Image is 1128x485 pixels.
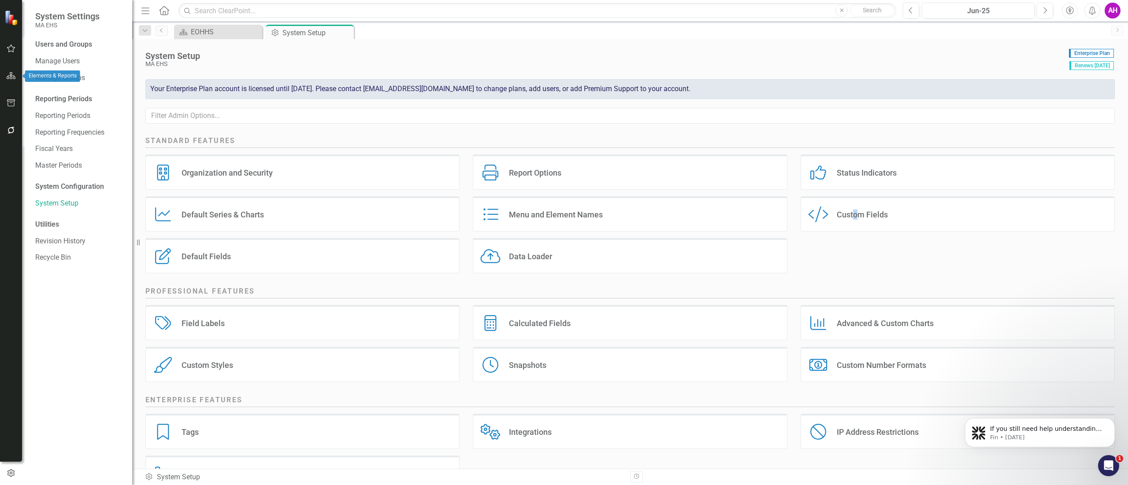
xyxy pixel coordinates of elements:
[509,251,552,261] div: Data Loader
[35,94,123,104] div: Reporting Periods
[35,144,123,154] a: Fiscal Years
[191,26,260,37] div: EOHHS
[145,61,1065,67] div: MA EHS
[35,11,100,22] span: System Settings
[35,40,123,50] div: Users and Groups
[922,3,1035,18] button: Jun-25
[837,318,934,328] div: Advanced & Custom Charts
[35,111,123,121] a: Reporting Periods
[182,209,264,220] div: Default Series & Charts
[145,395,1115,407] h2: Enterprise Features
[509,427,552,437] div: Integrations
[35,198,123,209] a: System Setup
[145,472,623,482] div: System Setup
[863,7,882,14] span: Search
[35,182,123,192] div: System Configuration
[837,360,926,370] div: Custom Number Formats
[1116,455,1123,462] span: 1
[182,251,231,261] div: Default Fields
[176,26,260,37] a: EOHHS
[1069,49,1114,58] span: Enterprise Plan
[925,6,1032,16] div: Jun-25
[35,56,123,66] a: Manage Users
[145,79,1115,99] div: Your Enterprise Plan account is licensed until [DATE]. Please contact [EMAIL_ADDRESS][DOMAIN_NAME...
[145,51,1065,61] div: System Setup
[1069,61,1114,70] span: Renews [DATE]
[178,3,896,18] input: Search ClearPoint...
[837,209,888,220] div: Custom Fields
[25,70,80,82] div: Elements & Reports
[35,161,123,171] a: Master Periods
[145,287,1115,298] h2: Professional Features
[145,108,1115,124] input: Filter Admin Options...
[182,360,233,370] div: Custom Styles
[509,360,546,370] div: Snapshots
[35,22,100,29] small: MA EHS
[1105,3,1121,18] button: AH
[35,253,123,263] a: Recycle Bin
[182,427,199,437] div: Tags
[509,168,561,178] div: Report Options
[509,209,603,220] div: Menu and Element Names
[182,168,273,178] div: Organization and Security
[1098,455,1119,476] iframe: Intercom live chat
[182,469,246,479] div: Project Evaluation
[182,318,225,328] div: Field Labels
[145,136,1115,148] h2: Standard Features
[35,236,123,246] a: Revision History
[4,10,20,26] img: ClearPoint Strategy
[282,27,352,38] div: System Setup
[952,400,1128,461] iframe: Intercom notifications message
[35,220,123,230] div: Utilities
[837,427,919,437] div: IP Address Restrictions
[509,318,571,328] div: Calculated Fields
[850,4,894,17] button: Search
[35,128,123,138] a: Reporting Frequencies
[837,168,897,178] div: Status Indicators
